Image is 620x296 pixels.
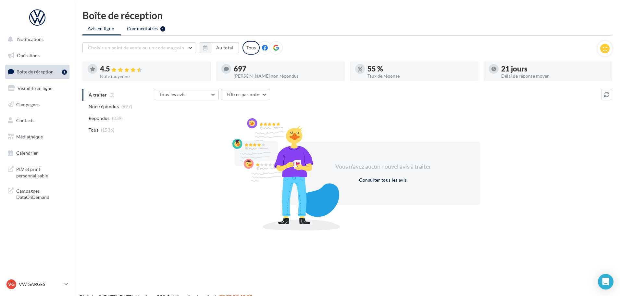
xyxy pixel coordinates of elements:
div: [PERSON_NAME] non répondus [234,74,340,78]
span: Visibilité en ligne [18,85,52,91]
a: Campagnes DataOnDemand [4,184,71,203]
span: Notifications [17,36,43,42]
p: VW GARGES [19,281,62,288]
a: Boîte de réception1 [4,65,71,79]
button: Filtrer par note [221,89,270,100]
div: Tous [242,41,260,55]
div: Note moyenne [100,74,206,79]
span: Commentaires [127,25,158,32]
span: Tous les avis [159,92,186,97]
button: Choisir un point de vente ou un code magasin [82,42,196,53]
button: Consulter tous les avis [356,176,409,184]
a: VG VW GARGES [5,278,69,290]
a: Opérations [4,49,71,62]
div: Vous n'avez aucun nouvel avis à traiter [327,162,439,171]
a: Calendrier [4,146,71,160]
button: Notifications [4,32,68,46]
a: Contacts [4,114,71,127]
span: Contacts [16,118,34,123]
span: Boîte de réception [17,69,54,74]
div: 21 jours [501,65,607,72]
span: Campagnes DataOnDemand [16,187,67,200]
button: Au total [200,42,239,53]
button: Au total [211,42,239,53]
a: Médiathèque [4,130,71,144]
span: VG [8,281,15,288]
span: Campagnes [16,101,40,107]
div: 55 % [367,65,473,72]
div: Open Intercom Messenger [598,274,614,290]
span: Choisir un point de vente ou un code magasin [88,45,184,50]
span: Répondus [89,115,110,122]
button: Tous les avis [154,89,219,100]
a: PLV et print personnalisable [4,162,71,181]
div: Boîte de réception [82,10,612,20]
span: PLV et print personnalisable [16,165,67,179]
span: Médiathèque [16,134,43,139]
a: Campagnes [4,98,71,111]
span: Opérations [17,53,40,58]
span: Calendrier [16,150,38,156]
span: (839) [112,116,123,121]
span: (1536) [101,127,115,133]
div: Taux de réponse [367,74,473,78]
div: 4.5 [100,65,206,73]
span: Non répondus [89,103,119,110]
div: 697 [234,65,340,72]
span: Tous [89,127,98,133]
span: (697) [121,104,132,109]
div: 1 [160,26,165,32]
a: Visibilité en ligne [4,82,71,95]
div: 1 [62,70,67,75]
div: Délai de réponse moyen [501,74,607,78]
